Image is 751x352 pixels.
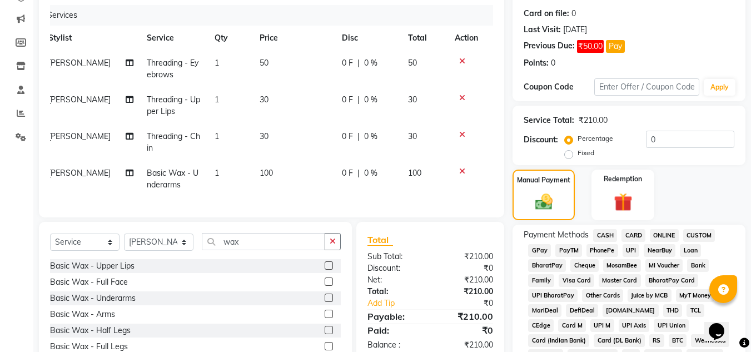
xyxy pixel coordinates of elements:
div: Last Visit: [524,24,561,36]
span: CUSTOM [683,229,715,242]
div: ₹210.00 [579,115,608,126]
div: Sub Total: [359,251,430,262]
div: ₹0 [430,262,501,274]
span: Threading - Eyebrows [147,58,198,80]
div: Payable: [359,310,430,323]
span: CEdge [528,319,554,332]
span: | [357,131,360,142]
div: [DATE] [563,24,587,36]
th: Stylist [42,26,140,51]
span: 0 % [364,94,377,106]
span: 50 [408,58,417,68]
a: Add Tip [359,298,442,309]
span: CARD [621,229,645,242]
span: [PERSON_NAME] [48,131,111,141]
label: Manual Payment [517,175,570,185]
span: Family [528,274,554,287]
span: UPI BharatPay [528,289,578,302]
img: _cash.svg [530,192,558,212]
div: Basic Wax - Half Legs [50,325,131,336]
span: Bank [687,259,709,272]
span: Other Cards [582,289,623,302]
span: ONLINE [650,229,679,242]
span: Basic Wax - Underarms [147,168,198,190]
span: BharatPay [528,259,566,272]
span: ₹50.00 [577,40,604,53]
span: 1 [215,168,219,178]
span: | [357,167,360,179]
div: 0 [571,8,576,19]
span: 30 [260,131,268,141]
span: 0 % [364,131,377,142]
span: 0 % [364,167,377,179]
div: ₹210.00 [430,310,501,323]
div: Paid: [359,324,430,337]
span: BharatPay Card [645,274,699,287]
div: ₹210.00 [430,251,501,262]
span: | [357,94,360,106]
th: Qty [208,26,253,51]
span: Card (Indian Bank) [528,334,589,347]
span: 0 % [364,57,377,69]
input: Search or Scan [202,233,325,250]
div: ₹210.00 [430,286,501,298]
th: Service [140,26,208,51]
div: Points: [524,57,549,69]
div: 0 [551,57,555,69]
div: Basic Wax - Arms [50,309,115,320]
div: Coupon Code [524,81,594,93]
div: ₹210.00 [430,339,501,351]
span: 1 [215,95,219,105]
span: 0 F [342,131,353,142]
span: GPay [528,244,551,257]
span: Loan [680,244,701,257]
div: ₹0 [442,298,502,309]
span: BTC [669,334,687,347]
button: Apply [704,79,735,96]
label: Percentage [578,133,613,143]
span: Master Card [599,274,641,287]
span: [PERSON_NAME] [48,168,111,178]
span: Juice by MCB [628,289,672,302]
label: Redemption [604,174,642,184]
div: Basic Wax - Underarms [50,292,136,304]
span: 100 [260,168,273,178]
span: Cheque [570,259,599,272]
div: Services [43,5,493,26]
th: Price [253,26,335,51]
iframe: chat widget [704,308,740,341]
span: Total [367,234,393,246]
span: Payment Methods [524,229,589,241]
button: Pay [606,40,625,53]
div: Discount: [524,134,558,146]
th: Total [401,26,449,51]
div: Service Total: [524,115,574,126]
span: | [357,57,360,69]
span: 0 F [342,57,353,69]
span: MyT Money [676,289,715,302]
img: _gift.svg [608,191,638,214]
div: Basic Wax - Upper Lips [50,260,135,272]
div: Total: [359,286,430,298]
span: RS [649,334,664,347]
div: Balance : [359,339,430,351]
span: [PERSON_NAME] [48,95,111,105]
span: 0 F [342,94,353,106]
span: PayTM [555,244,582,257]
span: Card (DL Bank) [594,334,645,347]
div: Discount: [359,262,430,274]
span: 30 [408,131,417,141]
div: ₹210.00 [430,274,501,286]
span: PhonePe [586,244,618,257]
span: MariDeal [528,304,561,317]
span: 30 [260,95,268,105]
span: Threading - Chin [147,131,200,153]
div: Previous Due: [524,40,575,53]
div: ₹0 [430,324,501,337]
span: Wellnessta [691,334,729,347]
input: Enter Offer / Coupon Code [594,78,699,96]
span: DefiDeal [566,304,598,317]
div: Card on file: [524,8,569,19]
span: 50 [260,58,268,68]
span: THD [663,304,683,317]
